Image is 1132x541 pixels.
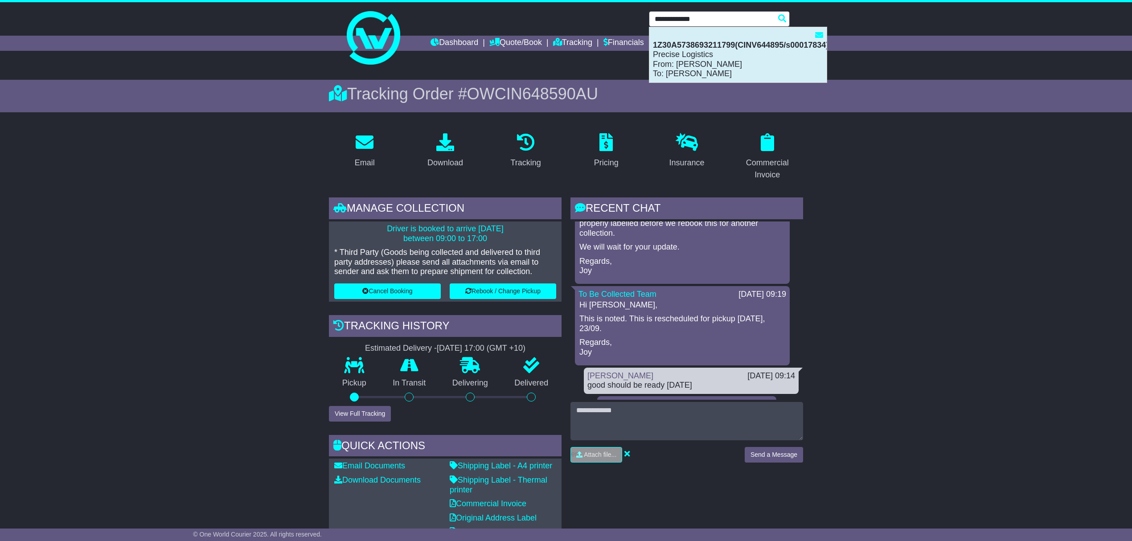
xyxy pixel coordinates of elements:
div: Tracking [511,157,541,169]
div: RECENT CHAT [570,197,803,221]
a: Download [422,130,469,172]
a: Commercial Invoice [450,499,526,508]
a: Commercial Invoice [731,130,803,184]
a: Pricing [588,130,624,172]
a: [PERSON_NAME] [587,371,653,380]
div: Email [355,157,375,169]
p: Regards, Joy [579,338,785,357]
div: [DATE] 09:19 [738,290,786,299]
p: Hi [PERSON_NAME], [579,300,785,310]
a: Tracking [553,36,592,51]
div: Tracking history [329,315,562,339]
p: Driver is booked to arrive [DATE] between 09:00 to 17:00 [334,224,556,243]
a: Insurance [663,130,710,172]
p: * Third Party (Goods being collected and delivered to third party addresses) please send all atta... [334,248,556,277]
div: [DATE] 17:00 (GMT +10) [437,344,525,353]
button: Cancel Booking [334,283,441,299]
div: Pricing [594,157,619,169]
a: Financials [603,36,644,51]
a: Shipping Label - A4 printer [450,461,552,470]
p: Delivering [439,378,501,388]
span: OWCIN648590AU [467,85,598,103]
a: To Be Collected Team [578,290,656,299]
div: Estimated Delivery - [329,344,562,353]
span: © One World Courier 2025. All rights reserved. [193,531,322,538]
p: Pickup [329,378,380,388]
button: View Full Tracking [329,406,391,422]
p: Delivered [501,378,562,388]
p: This is noted. This is rescheduled for pickup [DATE], 23/09. [579,314,785,333]
div: : Precise Logistics From: [PERSON_NAME] To: [PERSON_NAME] [649,27,827,82]
div: Insurance [669,157,704,169]
div: Manage collection [329,197,562,221]
a: Email Documents [334,461,405,470]
div: Quick Actions [329,435,562,459]
div: Commercial Invoice [737,157,797,181]
p: We will wait for your update. [579,242,785,252]
a: Quote/Book [489,36,542,51]
p: In Transit [380,378,439,388]
div: Tracking Order # [329,84,803,103]
a: Dashboard [431,36,478,51]
div: Download [427,157,463,169]
strong: 1Z30A5738693211799(CINV644895/s00017834) [653,41,828,49]
a: Email [349,130,381,172]
a: Tracking [505,130,547,172]
a: Download Documents [334,475,421,484]
button: Send a Message [745,447,803,463]
a: Address Label [450,527,507,536]
p: Regards, Joy [579,257,785,276]
div: good should be ready [DATE] [587,381,795,390]
a: Original Address Label [450,513,537,522]
button: Rebook / Change Pickup [450,283,556,299]
a: Shipping Label - Thermal printer [450,475,547,494]
div: [DATE] 09:14 [747,371,795,381]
